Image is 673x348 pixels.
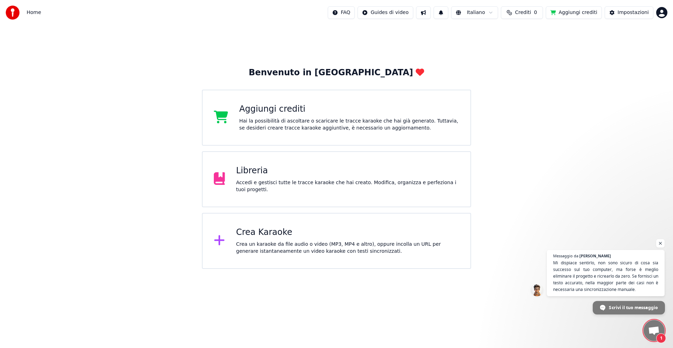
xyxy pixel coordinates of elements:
[605,6,653,19] button: Impostazioni
[546,6,602,19] button: Aggiungi crediti
[618,9,649,16] div: Impostazioni
[6,6,20,20] img: youka
[239,118,460,132] div: Hai la possibilità di ascoltare o scaricare le tracce karaoke che hai già generato. Tuttavia, se ...
[249,67,424,78] div: Benvenuto in [GEOGRAPHIC_DATA]
[236,165,460,176] div: Libreria
[236,241,460,255] div: Crea un karaoke da file audio o video (MP3, MP4 e altro), oppure incolla un URL per generare ista...
[328,6,355,19] button: FAQ
[27,9,41,16] nav: breadcrumb
[239,104,460,115] div: Aggiungi crediti
[534,9,537,16] span: 0
[553,259,658,293] span: Mi dispiace sentirlo, non sono sicuro di cosa sia successo sul tuo computer, ma forse è meglio el...
[358,6,413,19] button: Guides di video
[553,254,578,258] span: Messaggio da
[609,301,658,313] span: Scrivi il tuo messaggio
[656,333,666,343] span: 1
[236,227,460,238] div: Crea Karaoke
[515,9,531,16] span: Crediti
[27,9,41,16] span: Home
[501,6,543,19] button: Crediti0
[579,254,611,258] span: [PERSON_NAME]
[236,179,460,193] div: Accedi e gestisci tutte le tracce karaoke che hai creato. Modifica, organizza e perfeziona i tuoi...
[644,320,665,341] div: Aprire la chat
